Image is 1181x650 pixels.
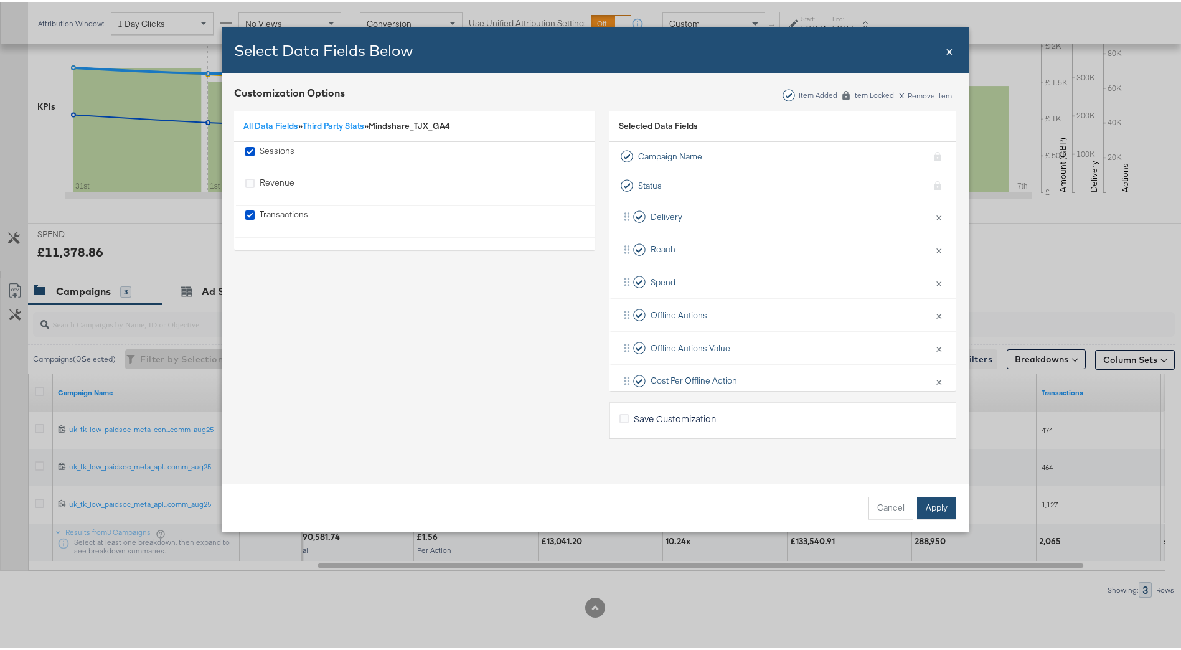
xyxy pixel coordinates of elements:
span: » [243,118,303,129]
span: » [303,118,369,129]
span: Select Data Fields Below [234,39,413,57]
div: Remove Item [898,87,953,98]
button: × [931,365,947,392]
button: × [931,299,947,326]
div: Customization Options [234,83,345,98]
div: Revenue [245,174,294,200]
button: Cancel [868,494,913,517]
button: × [931,332,947,359]
a: Third Party Stats [303,118,364,129]
div: Revenue [260,174,294,200]
button: × [931,201,947,227]
div: Sessions [260,143,294,168]
span: Cost Per Offline Action [651,372,737,384]
div: Transactions [245,206,308,232]
button: Apply [917,494,956,517]
span: Offline Actions Value [651,340,730,352]
span: × [946,39,953,56]
div: Item Added [798,88,838,97]
span: Campaign Name [638,148,702,160]
span: Offline Actions [651,307,707,319]
span: Selected Data Fields [619,118,698,135]
div: Item Locked [852,88,895,97]
span: Status [638,177,662,189]
div: Sessions [245,143,294,168]
div: Bulk Add Locations Modal [222,25,969,529]
div: Transactions [260,206,308,232]
span: Mindshare_TJX_GA4 [369,118,450,129]
span: x [899,85,905,98]
span: Spend [651,274,675,286]
span: Save Customization [634,410,716,422]
a: All Data Fields [243,118,298,129]
button: × [931,234,947,260]
button: × [931,267,947,293]
div: Close [946,39,953,57]
span: Delivery [651,209,682,220]
span: Reach [651,241,675,253]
